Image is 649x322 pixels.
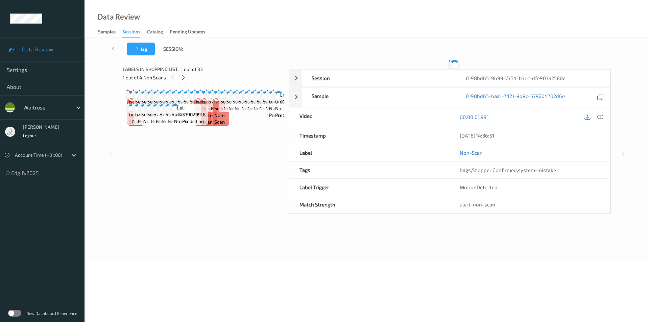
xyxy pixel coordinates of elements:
[518,167,556,173] span: system-mistake
[122,28,140,38] div: Sessions
[211,105,241,112] span: no-prediction
[460,167,471,173] span: bags
[151,118,181,125] span: no-prediction
[162,118,191,125] span: no-prediction
[156,118,186,125] span: no-prediction
[214,112,227,125] span: non-scan
[289,144,450,161] div: Label
[289,69,610,87] div: Session0198bd65-9b99-7734-b7ec-dfe907a2580c
[97,14,140,20] div: Data Review
[202,92,215,112] span: Label: Non-Scan
[229,105,258,112] span: no-prediction
[123,73,284,82] div: 1 out of 4 Non Scans
[289,179,450,196] div: Label Trigger
[460,114,489,120] a: 00:00:01.991
[163,46,183,52] span: Session:
[302,70,456,86] div: Session
[265,105,295,112] span: no-prediction
[168,118,197,125] span: no-prediction
[147,27,170,37] a: Catalog
[289,127,450,144] div: Timestamp
[170,27,212,37] a: Pending Updates
[127,43,155,55] button: Tag
[202,112,215,125] span: non-scan
[275,105,297,119] span: no-prediction
[289,162,450,178] div: Tags
[302,88,456,107] div: Sample
[98,27,122,37] a: Samples
[450,179,610,196] div: MotionDetected
[460,149,483,156] a: Non-Scan
[289,107,450,127] div: Video
[181,66,203,73] span: 1 out of 33
[147,28,163,37] div: Catalog
[460,167,556,173] span: , ,
[247,105,277,112] span: no-prediction
[122,27,147,38] a: Sessions
[170,28,205,37] div: Pending Updates
[472,167,517,173] span: Shopper Confirmed
[289,196,450,213] div: Match Strength
[123,66,178,73] span: Labels in shopping list:
[241,105,271,112] span: no-prediction
[254,105,283,112] span: no-prediction
[129,92,142,112] span: Label: Non-Scan
[259,105,289,112] span: no-prediction
[269,105,291,119] span: no-prediction
[289,87,610,107] div: Sample0198bd65-baa1-7d21-9d9c-579204702d6e
[174,118,204,125] span: no-prediction
[196,92,209,112] span: Label: Non-Scan
[460,201,600,208] div: alert-non-scan
[223,105,253,112] span: no-prediction
[235,105,264,112] span: no-prediction
[98,28,116,37] div: Samples
[132,118,162,125] span: no-prediction
[466,93,565,102] a: 0198bd65-baa1-7d21-9d9c-579204702d6e
[456,70,610,86] div: 0198bd65-9b99-7734-b7ec-dfe907a2580c
[172,104,206,118] span: Label: 5014379029918
[138,118,168,125] span: no-prediction
[460,132,600,139] div: [DATE] 14:36:51
[214,92,227,112] span: Label: Non-Scan
[143,118,173,125] span: no-prediction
